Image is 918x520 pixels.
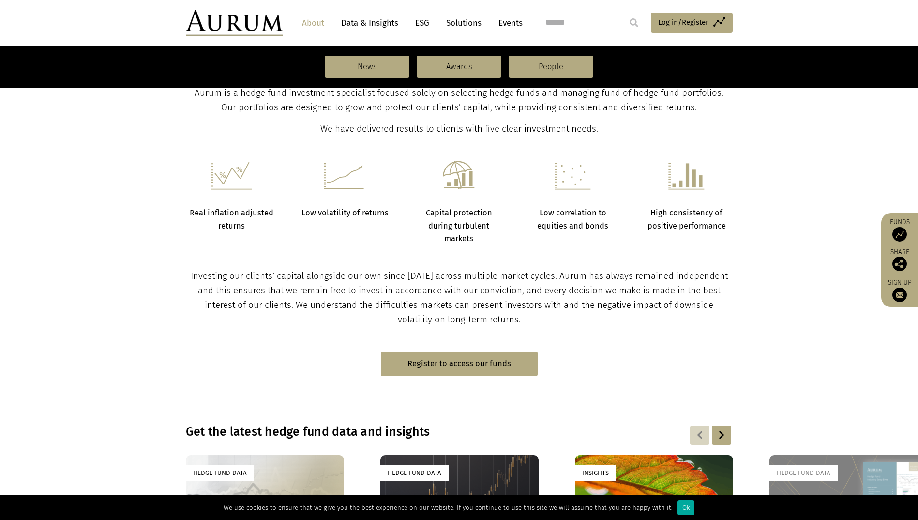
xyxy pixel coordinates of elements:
[892,227,907,242] img: Access Funds
[297,14,329,32] a: About
[190,208,273,230] strong: Real inflation adjusted returns
[575,465,616,481] div: Insights
[336,14,403,32] a: Data & Insights
[381,352,538,376] a: Register to access our funds
[647,208,726,230] strong: High consistency of positive performance
[195,88,723,113] span: Aurum is a hedge fund investment specialist focused solely on selecting hedge funds and managing ...
[886,218,913,242] a: Funds
[426,208,492,243] strong: Capital protection during turbulent markets
[186,425,608,439] h3: Get the latest hedge fund data and insights
[186,465,254,481] div: Hedge Fund Data
[886,249,913,271] div: Share
[441,14,486,32] a: Solutions
[417,56,501,78] a: Awards
[410,14,434,32] a: ESG
[509,56,593,78] a: People
[769,465,838,481] div: Hedge Fund Data
[301,208,389,217] strong: Low volatility of returns
[677,500,694,515] div: Ok
[380,465,449,481] div: Hedge Fund Data
[320,123,598,134] span: We have delivered results to clients with five clear investment needs.
[186,10,283,36] img: Aurum
[191,271,728,325] span: Investing our clients’ capital alongside our own since [DATE] across multiple market cycles. Auru...
[658,16,708,28] span: Log in/Register
[624,13,644,32] input: Submit
[892,257,907,271] img: Share this post
[494,14,523,32] a: Events
[886,278,913,302] a: Sign up
[892,288,907,302] img: Sign up to our newsletter
[325,56,409,78] a: News
[651,13,733,33] a: Log in/Register
[537,208,608,230] strong: Low correlation to equities and bonds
